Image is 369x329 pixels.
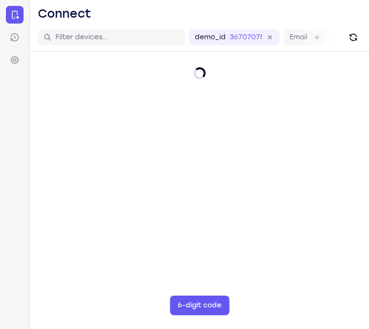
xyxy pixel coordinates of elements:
button: Refresh [345,29,361,45]
input: Filter devices... [55,32,179,42]
label: Email [290,32,307,42]
label: demo_id [195,32,226,42]
h1: Connect [38,6,91,22]
button: 6-digit code [170,296,229,315]
label: User ID [337,32,362,42]
a: Sessions [6,28,24,46]
a: Settings [6,51,24,69]
a: Connect [6,6,24,24]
